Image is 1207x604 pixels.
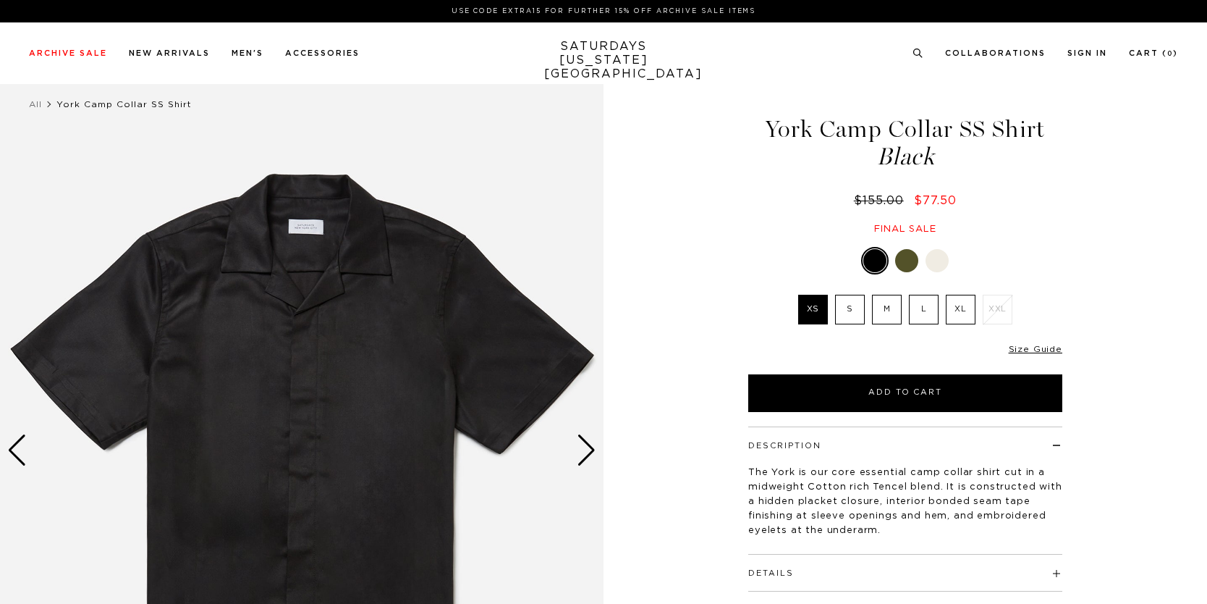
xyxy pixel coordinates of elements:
div: Previous slide [7,435,27,466]
small: 0 [1167,51,1173,57]
label: XL [946,295,975,324]
label: M [872,295,902,324]
a: Size Guide [1009,345,1062,353]
a: New Arrivals [129,49,210,57]
p: Use Code EXTRA15 for Further 15% Off Archive Sale Items [35,6,1172,17]
a: Cart (0) [1129,49,1178,57]
label: XS [798,295,828,324]
a: Collaborations [945,49,1046,57]
a: Accessories [285,49,360,57]
label: S [835,295,865,324]
button: Add to Cart [748,374,1062,412]
a: All [29,100,42,109]
del: $155.00 [854,195,910,206]
a: Archive Sale [29,49,107,57]
span: York Camp Collar SS Shirt [56,100,192,109]
a: Sign In [1067,49,1107,57]
p: The York is our core essential camp collar shirt cut in a midweight Cotton rich Tencel blend. It ... [748,466,1062,538]
button: Details [748,569,794,577]
div: Next slide [577,435,596,466]
h1: York Camp Collar SS Shirt [746,117,1064,169]
a: Men's [232,49,263,57]
span: Black [746,145,1064,169]
button: Description [748,442,821,450]
a: SATURDAYS[US_STATE][GEOGRAPHIC_DATA] [544,40,664,81]
label: L [909,295,939,324]
span: $77.50 [914,195,957,206]
div: Final sale [746,223,1064,235]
